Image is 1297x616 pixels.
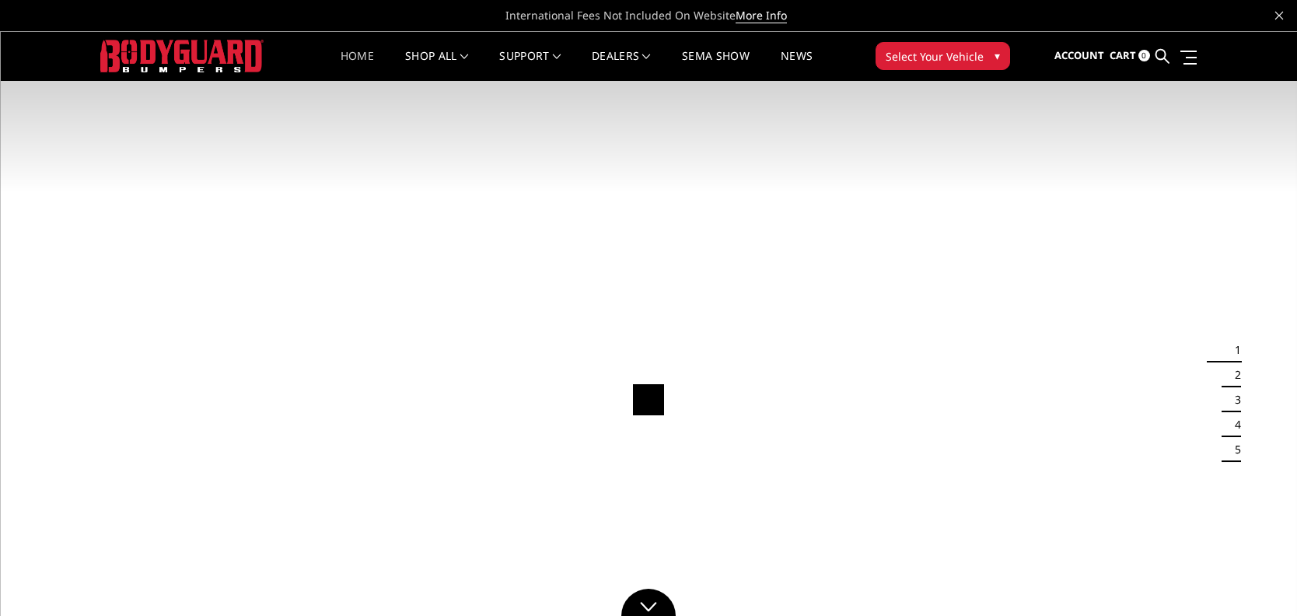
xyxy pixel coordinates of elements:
[341,51,374,81] a: Home
[781,51,813,81] a: News
[1225,437,1241,462] button: 5 of 5
[1225,338,1241,362] button: 1 of 5
[1110,35,1150,77] a: Cart 0
[876,42,1010,70] button: Select Your Vehicle
[1054,48,1104,62] span: Account
[995,47,1000,64] span: ▾
[621,589,676,616] a: Click to Down
[100,40,264,72] img: BODYGUARD BUMPERS
[736,8,787,23] a: More Info
[1138,50,1150,61] span: 0
[886,48,984,65] span: Select Your Vehicle
[1225,412,1241,437] button: 4 of 5
[682,51,750,81] a: SEMA Show
[1225,387,1241,412] button: 3 of 5
[592,51,651,81] a: Dealers
[1110,48,1136,62] span: Cart
[1225,362,1241,387] button: 2 of 5
[499,51,561,81] a: Support
[405,51,468,81] a: shop all
[1054,35,1104,77] a: Account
